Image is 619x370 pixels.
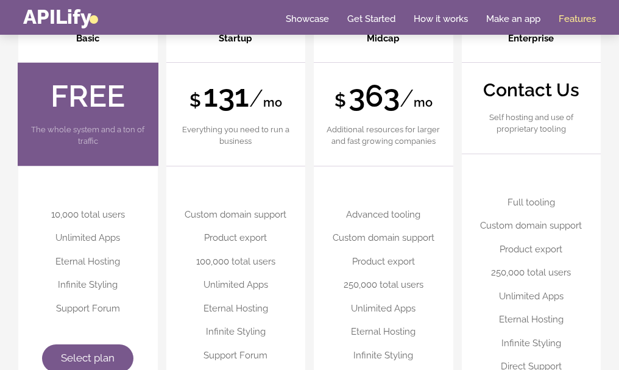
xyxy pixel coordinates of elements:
li: Unlimited Apps [326,297,441,321]
li: Unlimited Apps [179,273,294,297]
p: Self hosting and use of proprietary tooling [474,112,589,135]
strong: 131 [203,78,249,114]
li: 100,000 total users [179,250,294,274]
li: Product export [179,226,294,250]
h4: Midcap [314,15,453,62]
li: Support Forum [30,297,146,321]
strong: Contact Us [483,81,579,99]
li: Eternal Hosting [474,308,589,332]
li: Full tooling [474,191,589,215]
strong: mo [414,95,433,110]
li: Product export [474,238,589,261]
h4: Startup [166,15,306,62]
li: Infinite Styling [474,332,589,355]
a: Features [559,13,596,25]
a: APILify [23,5,98,29]
li: Infinite Styling [179,320,294,344]
li: Advanced tooling [326,203,441,227]
strong: $ [189,91,201,110]
li: Eternal Hosting [179,297,294,321]
li: Unlimited Apps [474,285,589,308]
li: Product export [326,250,441,274]
li: Infinite Styling [30,273,146,297]
li: Eternal Hosting [30,250,146,274]
li: 250,000 total users [474,261,589,285]
span: / [400,84,414,112]
li: Custom domain support [474,214,589,238]
h4: Basic [18,15,158,62]
strong: FREE [51,78,125,114]
li: Custom domain support [326,226,441,250]
li: Support Forum [179,344,294,368]
a: Get Started [347,13,395,25]
span: Select plan [61,352,115,364]
span: / [249,84,263,112]
p: Additional resources for larger and fast growing companies [326,124,441,148]
strong: $ [334,91,346,110]
strong: mo [263,95,282,110]
li: Infinite Styling [326,344,441,368]
a: Make an app [486,13,540,25]
a: Showcase [286,13,329,25]
p: The whole system and a ton of traffic [30,124,146,148]
li: Custom domain support [179,203,294,227]
li: Eternal Hosting [326,320,441,344]
strong: 363 [348,78,400,114]
a: How it works [414,13,468,25]
p: Everything you need to run a business [179,124,294,148]
li: Unlimited Apps [30,226,146,250]
h4: Enterprise [462,15,601,62]
li: 10,000 total users [30,203,146,227]
li: 250,000 total users [326,273,441,297]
